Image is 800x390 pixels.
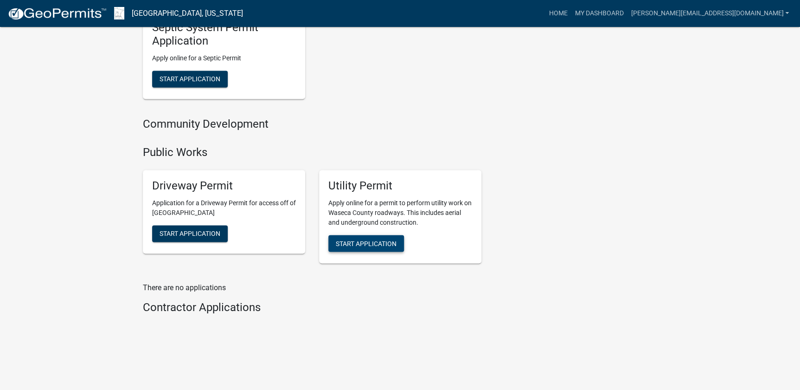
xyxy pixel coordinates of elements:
span: Start Application [160,75,220,82]
a: [GEOGRAPHIC_DATA], [US_STATE] [132,6,243,21]
a: Home [545,5,571,22]
button: Start Application [152,225,228,242]
h4: Community Development [143,117,481,131]
button: Start Application [328,235,404,252]
wm-workflow-list-section: Contractor Applications [143,300,481,318]
button: Start Application [152,71,228,87]
h5: Utility Permit [328,179,472,193]
span: Start Application [336,240,397,247]
p: Apply online for a Septic Permit [152,53,296,63]
a: My Dashboard [571,5,627,22]
h5: Septic System Permit Application [152,21,296,48]
h4: Public Works [143,146,481,159]
img: Waseca County, Minnesota [114,7,124,19]
p: Apply online for a permit to perform utility work on Waseca County roadways. This includes aerial... [328,198,472,227]
a: [PERSON_NAME][EMAIL_ADDRESS][DOMAIN_NAME] [627,5,793,22]
h5: Driveway Permit [152,179,296,193]
h4: Contractor Applications [143,300,481,314]
p: There are no applications [143,282,481,293]
span: Start Application [160,230,220,237]
p: Application for a Driveway Permit for access off of [GEOGRAPHIC_DATA] [152,198,296,218]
